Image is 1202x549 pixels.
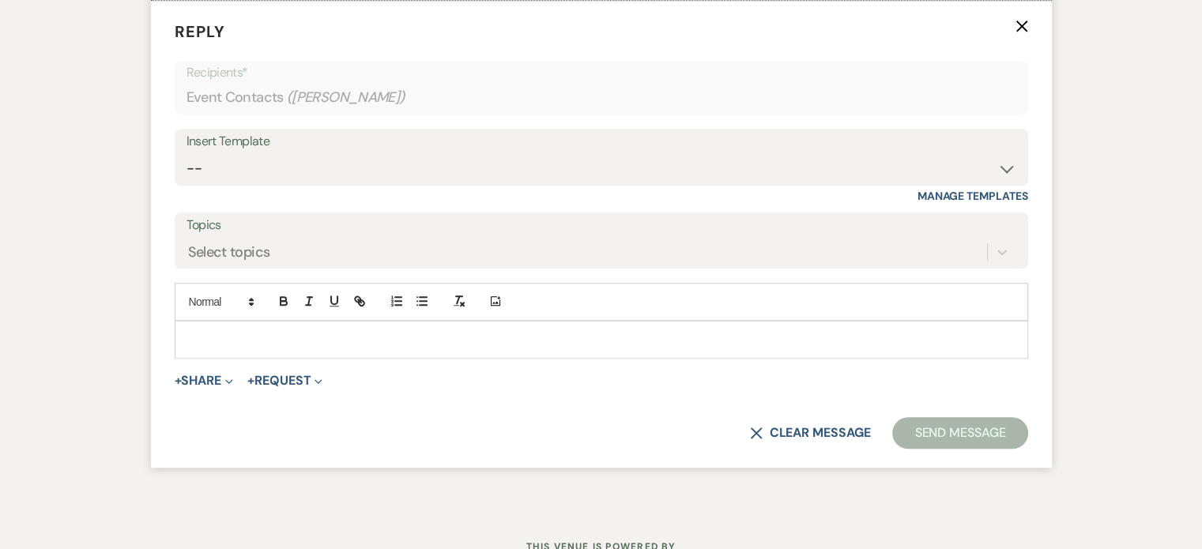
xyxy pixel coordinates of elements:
[247,374,322,387] button: Request
[187,214,1016,237] label: Topics
[287,87,405,108] span: ( [PERSON_NAME] )
[187,130,1016,153] div: Insert Template
[918,189,1028,203] a: Manage Templates
[892,417,1027,449] button: Send Message
[187,82,1016,113] div: Event Contacts
[187,62,1016,83] p: Recipients*
[188,241,270,262] div: Select topics
[750,427,870,439] button: Clear message
[175,21,225,42] span: Reply
[175,374,234,387] button: Share
[175,374,182,387] span: +
[247,374,254,387] span: +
